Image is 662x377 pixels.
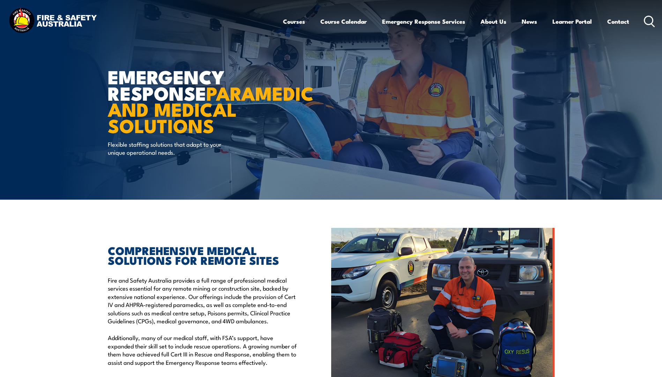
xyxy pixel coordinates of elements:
[108,140,235,156] p: Flexible staffing solutions that adapt to your unique operational needs.
[320,12,367,31] a: Course Calendar
[108,333,299,366] p: Additionally, many of our medical staff, with FSA’s support, have expanded their skill set to inc...
[522,12,537,31] a: News
[552,12,592,31] a: Learner Portal
[283,12,305,31] a: Courses
[382,12,465,31] a: Emergency Response Services
[108,78,314,139] strong: PARAMEDIC AND MEDICAL SOLUTIONS
[607,12,629,31] a: Contact
[481,12,506,31] a: About Us
[108,276,299,325] p: Fire and Safety Australia provides a full range of professional medical services essential for an...
[108,68,280,133] h1: EMERGENCY RESPONSE
[108,245,299,265] h2: COMPREHENSIVE MEDICAL SOLUTIONS FOR REMOTE SITES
